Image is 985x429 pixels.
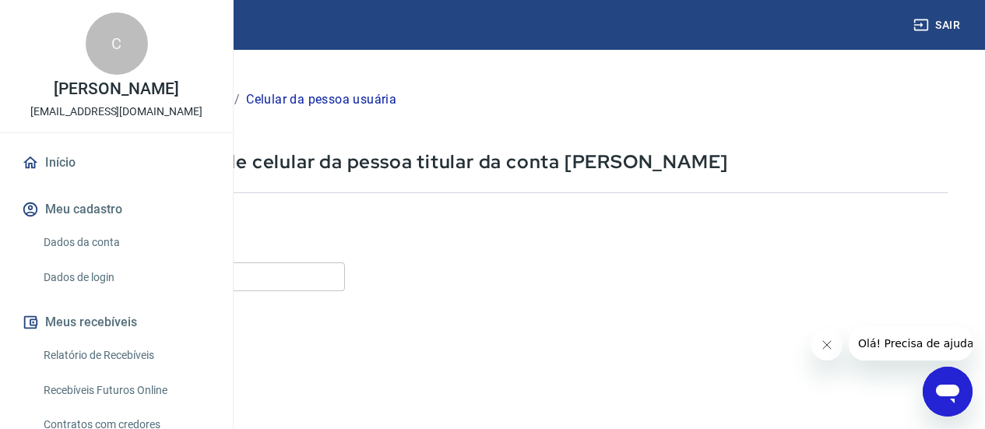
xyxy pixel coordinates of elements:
[44,149,948,174] p: Cadastre o número de celular da pessoa titular da conta [PERSON_NAME]
[234,90,240,109] p: /
[19,305,214,339] button: Meus recebíveis
[44,209,948,225] h6: Informe o número de celular com DDD
[37,227,214,258] a: Dados da conta
[246,90,396,109] p: Celular da pessoa usuária
[9,11,131,23] span: Olá! Precisa de ajuda?
[37,339,214,371] a: Relatório de Recebíveis
[54,81,178,97] p: [PERSON_NAME]
[19,146,214,180] a: Início
[910,11,966,40] button: Sair
[19,192,214,227] button: Meu cadastro
[37,374,214,406] a: Recebíveis Futuros Online
[37,262,214,294] a: Dados de login
[849,326,973,360] iframe: Mensagem da empresa
[923,367,973,417] iframe: Botão para abrir a janela de mensagens
[30,104,202,120] p: [EMAIL_ADDRESS][DOMAIN_NAME]
[86,12,148,75] div: C
[811,329,843,360] iframe: Fechar mensagem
